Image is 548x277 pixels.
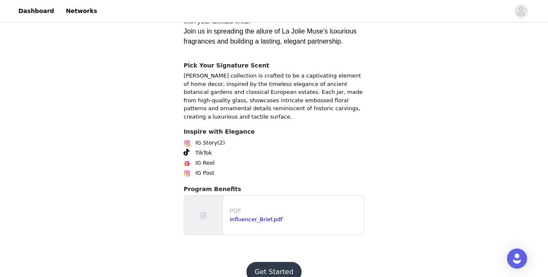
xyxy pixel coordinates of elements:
[13,2,59,21] a: Dashboard
[184,72,364,121] p: [PERSON_NAME] collection is crafted to be a captivating element of home decor, inspired by the ti...
[184,185,364,194] h4: Program Benefits
[195,139,217,147] span: IG Story
[230,207,361,215] p: PDF
[184,28,356,45] span: Join us in spreading the allure of La Jolie Muse’s luxurious fragrances and building a lasting, e...
[507,249,527,269] div: Open Intercom Messenger
[184,8,359,25] span: Easily track your earnings through your Amazon dashboard with your affiliate links.
[230,216,282,223] a: Influencer_Brief.pdf
[217,139,225,147] span: (2)
[184,160,190,167] img: Instagram Reels Icon
[184,170,190,177] img: Instagram Icon
[184,61,364,70] h4: Pick Your Signature Scent
[195,149,212,157] span: TikTok
[184,127,364,136] h4: Inspire with Elegance
[517,5,525,18] div: avatar
[61,2,102,21] a: Networks
[195,159,215,167] span: IG Reel
[184,140,190,147] img: Instagram Icon
[195,169,214,177] span: IG Post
